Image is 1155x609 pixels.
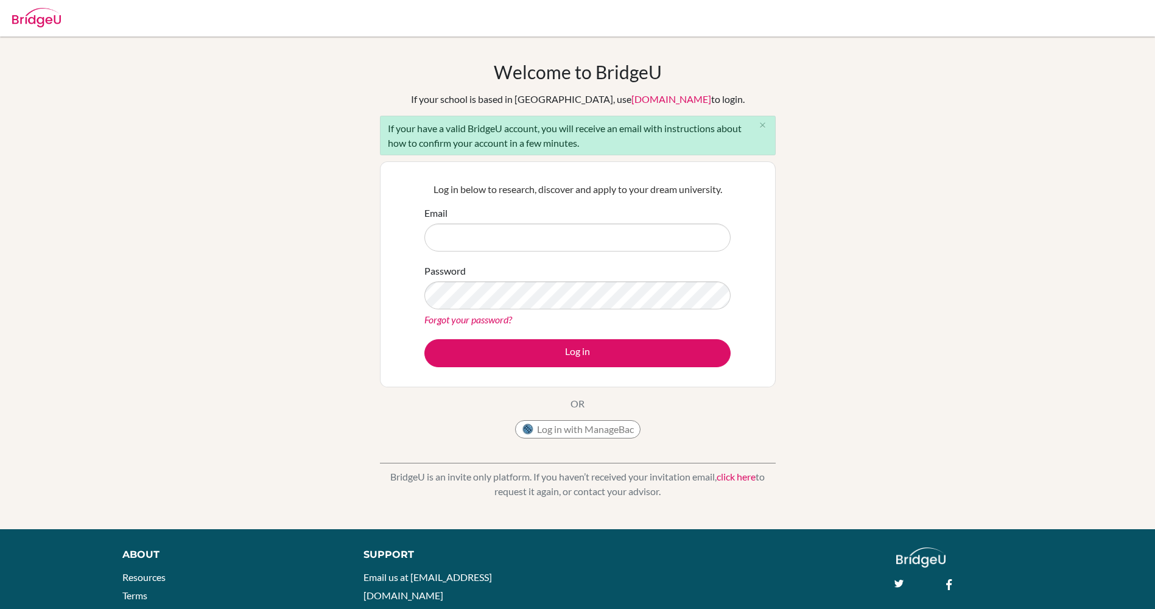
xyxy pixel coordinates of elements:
[751,116,775,135] button: Close
[424,339,731,367] button: Log in
[424,314,512,325] a: Forgot your password?
[122,571,166,583] a: Resources
[494,61,662,83] h1: Welcome to BridgeU
[122,547,336,562] div: About
[424,264,466,278] label: Password
[424,182,731,197] p: Log in below to research, discover and apply to your dream university.
[12,8,61,27] img: Bridge-U
[363,547,563,562] div: Support
[717,471,756,482] a: click here
[122,590,147,601] a: Terms
[380,470,776,499] p: BridgeU is an invite only platform. If you haven’t received your invitation email, to request it ...
[896,547,946,568] img: logo_white@2x-f4f0deed5e89b7ecb1c2cc34c3e3d731f90f0f143d5ea2071677605dd97b5244.png
[631,93,711,105] a: [DOMAIN_NAME]
[424,206,448,220] label: Email
[570,396,585,411] p: OR
[363,571,492,601] a: Email us at [EMAIL_ADDRESS][DOMAIN_NAME]
[380,116,776,155] div: If your have a valid BridgeU account, you will receive an email with instructions about how to co...
[411,92,745,107] div: If your school is based in [GEOGRAPHIC_DATA], use to login.
[758,121,767,130] i: close
[515,420,641,438] button: Log in with ManageBac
